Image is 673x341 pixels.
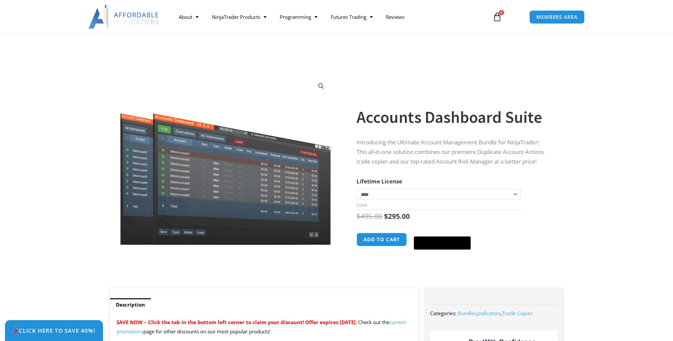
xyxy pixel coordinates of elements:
a: Description [110,298,151,311]
a: 0 [483,7,512,26]
a: Indicators [478,310,501,317]
nav: Menu [172,9,485,24]
button: Add to cart [357,233,407,246]
span: $ [357,212,361,221]
img: LogoAI | Affordable Indicators – NinjaTrader [88,5,160,29]
button: Buy with GPay [414,236,471,250]
span: , , [458,310,533,317]
a: Bundles [458,310,477,317]
a: Futures Trading [324,9,379,24]
span: Categories: [430,310,457,317]
span: Click Here to save 40%! [13,328,95,333]
bdi: 295.00 [384,212,410,221]
bdi: 495.00 [357,212,382,221]
img: 🎉 [13,328,19,333]
a: NinjaTrader Products [205,9,273,24]
span: $ [384,212,388,221]
a: Reviews [379,9,411,24]
h1: Accounts Dashboard Suite [357,106,550,129]
a: Programming [273,9,324,24]
a: MEMBERS AREA [529,10,585,24]
p: Check out the page for other discounts on our most popular products! [117,318,412,336]
a: View full-screen image gallery [315,80,327,92]
span: SAVE NOW – Click the tab in the bottom left corner to claim your discount! Offer expires [DATE]. [117,319,357,325]
a: 🎉Click Here to save 40%! [5,320,103,341]
span: 0 [499,10,504,15]
span: MEMBERS AREA [536,15,578,20]
p: Introducing the Ultimate Account Management Bundle for NinjaTrader! This all-in-one solution comb... [357,138,550,167]
a: Trade Copier [502,310,533,317]
img: Screenshot 2024-08-26 155710eeeee [119,75,332,245]
label: Lifetime License [357,177,402,185]
a: About [172,9,205,24]
a: Clear options [357,203,367,208]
